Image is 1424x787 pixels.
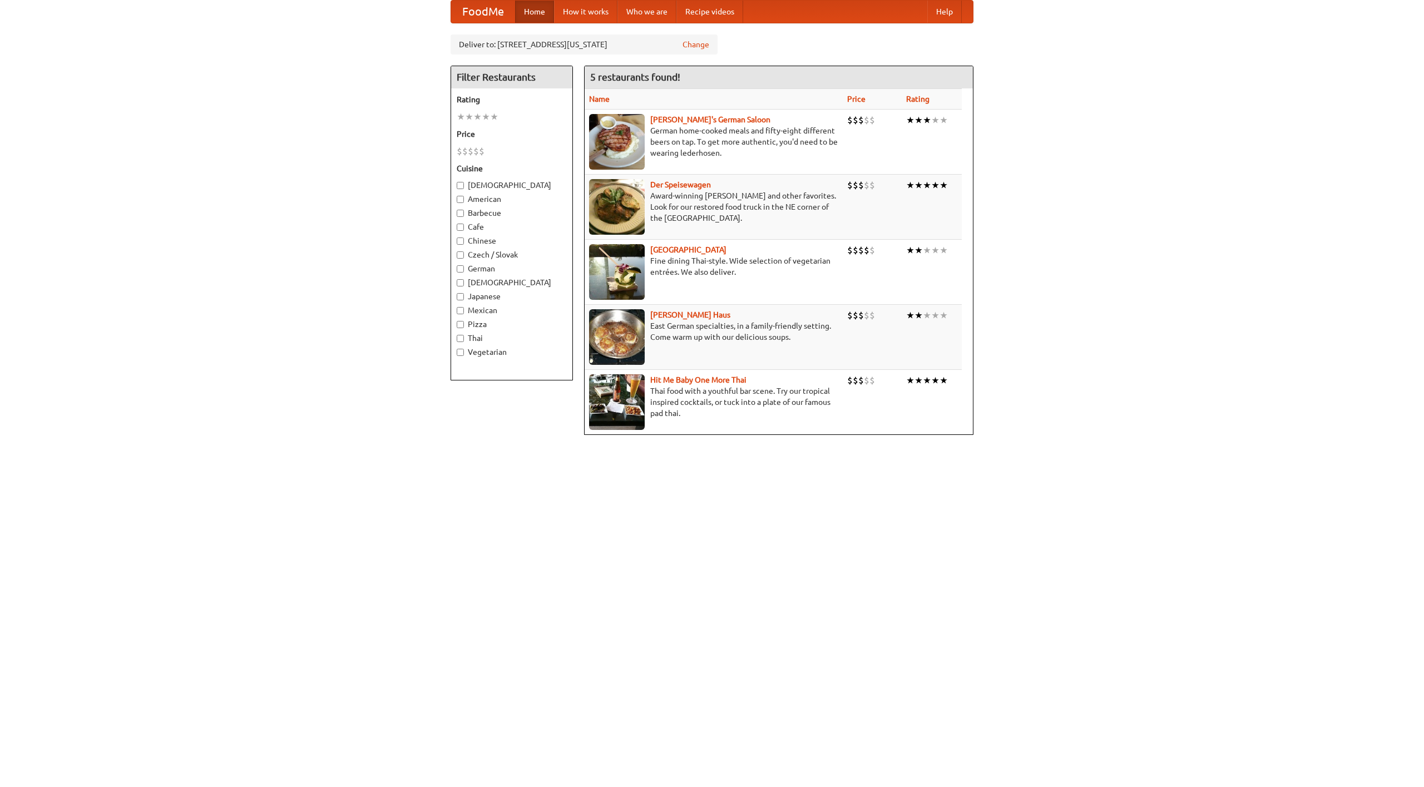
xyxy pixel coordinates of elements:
label: Pizza [457,319,567,330]
li: ★ [906,114,914,126]
a: FoodMe [451,1,515,23]
li: $ [858,244,864,256]
li: ★ [923,179,931,191]
img: babythai.jpg [589,374,645,430]
b: Hit Me Baby One More Thai [650,375,746,384]
li: $ [847,244,853,256]
p: Fine dining Thai-style. Wide selection of vegetarian entrées. We also deliver. [589,255,838,278]
p: East German specialties, in a family-friendly setting. Come warm up with our delicious soups. [589,320,838,343]
li: $ [864,179,869,191]
li: $ [864,244,869,256]
li: ★ [906,374,914,387]
input: Vegetarian [457,349,464,356]
ng-pluralize: 5 restaurants found! [590,72,680,82]
li: ★ [923,309,931,321]
li: ★ [914,114,923,126]
a: Home [515,1,554,23]
a: [PERSON_NAME]'s German Saloon [650,115,770,124]
li: ★ [923,244,931,256]
li: $ [858,114,864,126]
li: $ [479,145,484,157]
img: satay.jpg [589,244,645,300]
li: ★ [914,309,923,321]
li: ★ [914,374,923,387]
a: [PERSON_NAME] Haus [650,310,730,319]
li: ★ [940,244,948,256]
li: ★ [940,179,948,191]
img: kohlhaus.jpg [589,309,645,365]
input: Japanese [457,293,464,300]
a: Rating [906,95,929,103]
li: $ [462,145,468,157]
li: $ [457,145,462,157]
p: Award-winning [PERSON_NAME] and other favorites. Look for our restored food truck in the NE corne... [589,190,838,224]
li: ★ [482,111,490,123]
label: Cafe [457,221,567,232]
li: ★ [473,111,482,123]
a: Recipe videos [676,1,743,23]
li: $ [853,179,858,191]
li: $ [473,145,479,157]
a: Who we are [617,1,676,23]
li: ★ [940,114,948,126]
label: [DEMOGRAPHIC_DATA] [457,277,567,288]
li: $ [869,309,875,321]
a: Help [927,1,962,23]
h4: Filter Restaurants [451,66,572,88]
a: Price [847,95,866,103]
input: Czech / Slovak [457,251,464,259]
li: $ [847,179,853,191]
li: ★ [931,309,940,321]
label: Czech / Slovak [457,249,567,260]
input: Mexican [457,307,464,314]
input: Chinese [457,237,464,245]
li: $ [847,114,853,126]
a: How it works [554,1,617,23]
li: ★ [940,374,948,387]
li: ★ [490,111,498,123]
label: Japanese [457,291,567,302]
li: ★ [931,244,940,256]
li: $ [847,374,853,387]
input: German [457,265,464,273]
li: $ [853,114,858,126]
li: $ [864,374,869,387]
li: $ [847,309,853,321]
input: [DEMOGRAPHIC_DATA] [457,279,464,286]
li: ★ [457,111,465,123]
p: German home-cooked meals and fifty-eight different beers on tap. To get more authentic, you'd nee... [589,125,838,159]
label: American [457,194,567,205]
a: Der Speisewagen [650,180,711,189]
input: [DEMOGRAPHIC_DATA] [457,182,464,189]
li: ★ [906,244,914,256]
input: American [457,196,464,203]
li: $ [864,309,869,321]
li: ★ [914,244,923,256]
input: Cafe [457,224,464,231]
li: $ [864,114,869,126]
li: ★ [923,374,931,387]
li: $ [869,244,875,256]
a: Name [589,95,610,103]
h5: Price [457,128,567,140]
li: ★ [923,114,931,126]
li: ★ [906,179,914,191]
label: Mexican [457,305,567,316]
label: Vegetarian [457,347,567,358]
h5: Rating [457,94,567,105]
label: Chinese [457,235,567,246]
li: $ [853,309,858,321]
input: Thai [457,335,464,342]
p: Thai food with a youthful bar scene. Try our tropical inspired cocktails, or tuck into a plate of... [589,385,838,419]
li: $ [869,114,875,126]
img: esthers.jpg [589,114,645,170]
label: Barbecue [457,207,567,219]
li: $ [468,145,473,157]
b: [GEOGRAPHIC_DATA] [650,245,726,254]
input: Pizza [457,321,464,328]
li: ★ [465,111,473,123]
label: [DEMOGRAPHIC_DATA] [457,180,567,191]
li: ★ [931,114,940,126]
